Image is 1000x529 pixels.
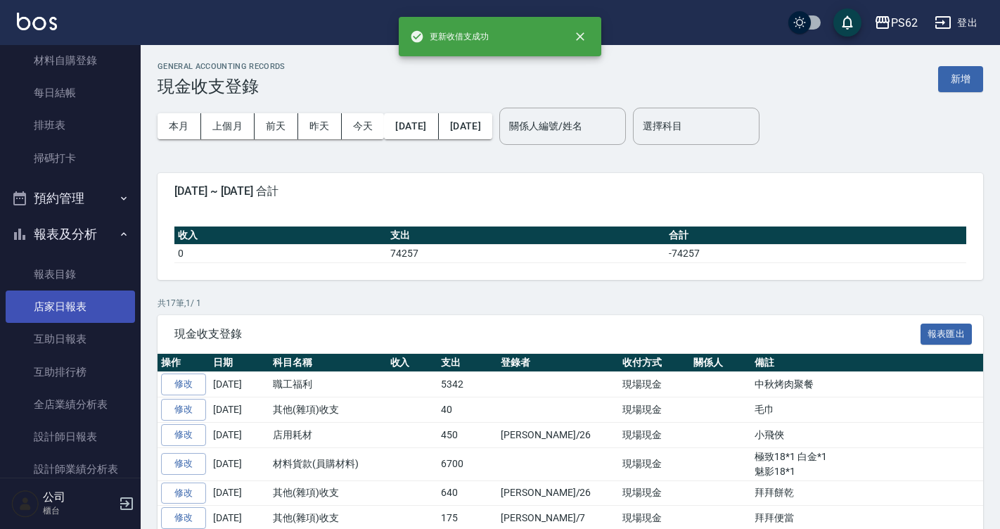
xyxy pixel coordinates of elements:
td: [DATE] [210,480,269,506]
th: 收付方式 [619,354,690,372]
a: 修改 [161,374,206,395]
td: 74257 [387,244,665,262]
td: 現場現金 [619,422,690,447]
p: 櫃台 [43,504,115,517]
a: 修改 [161,483,206,504]
td: 640 [437,480,497,506]
td: [DATE] [210,422,269,447]
a: 修改 [161,453,206,475]
a: 互助日報表 [6,323,135,355]
td: 現場現金 [619,480,690,506]
a: 修改 [161,424,206,446]
th: 收入 [174,227,387,245]
a: 報表目錄 [6,258,135,291]
a: 設計師日報表 [6,421,135,453]
a: 全店業績分析表 [6,388,135,421]
span: 更新收借支成功 [410,30,489,44]
button: 預約管理 [6,180,135,217]
td: [PERSON_NAME]/26 [497,480,619,506]
a: 材料自購登錄 [6,44,135,77]
td: [DATE] [210,397,269,423]
button: 報表匯出 [921,324,973,345]
button: 登出 [929,10,983,36]
a: 新增 [938,72,983,85]
button: 昨天 [298,113,342,139]
td: 現場現金 [619,372,690,397]
td: 職工福利 [269,372,387,397]
button: 今天 [342,113,385,139]
th: 合計 [665,227,966,245]
button: [DATE] [384,113,438,139]
td: 5342 [437,372,497,397]
th: 關係人 [690,354,751,372]
td: [DATE] [210,447,269,480]
td: 6700 [437,447,497,480]
td: 其他(雜項)收支 [269,397,387,423]
th: 支出 [437,354,497,372]
td: 40 [437,397,497,423]
td: 店用耗材 [269,422,387,447]
td: [PERSON_NAME]/26 [497,422,619,447]
button: 上個月 [201,113,255,139]
button: 前天 [255,113,298,139]
button: 報表及分析 [6,216,135,253]
a: 修改 [161,399,206,421]
th: 登錄者 [497,354,619,372]
img: Person [11,490,39,518]
th: 收入 [387,354,438,372]
th: 日期 [210,354,269,372]
a: 設計師業績分析表 [6,453,135,485]
span: [DATE] ~ [DATE] 合計 [174,184,966,198]
span: 現金收支登錄 [174,327,921,341]
th: 操作 [158,354,210,372]
td: 材料貨款(員購材料) [269,447,387,480]
p: 共 17 筆, 1 / 1 [158,297,983,310]
th: 支出 [387,227,665,245]
div: PS62 [891,14,918,32]
button: PS62 [868,8,923,37]
img: Logo [17,13,57,30]
h2: GENERAL ACCOUNTING RECORDS [158,62,286,71]
td: -74257 [665,244,966,262]
button: 本月 [158,113,201,139]
td: 其他(雜項)收支 [269,480,387,506]
td: 現場現金 [619,397,690,423]
button: close [565,21,596,52]
h5: 公司 [43,490,115,504]
a: 報表匯出 [921,326,973,340]
td: 現場現金 [619,447,690,480]
a: 互助排行榜 [6,356,135,388]
button: 新增 [938,66,983,92]
button: save [833,8,861,37]
a: 修改 [161,507,206,529]
a: 掃碼打卡 [6,142,135,174]
td: [DATE] [210,372,269,397]
a: 排班表 [6,109,135,141]
th: 科目名稱 [269,354,387,372]
td: 0 [174,244,387,262]
a: 每日結帳 [6,77,135,109]
td: 450 [437,422,497,447]
a: 店家日報表 [6,291,135,323]
h3: 現金收支登錄 [158,77,286,96]
button: [DATE] [439,113,492,139]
